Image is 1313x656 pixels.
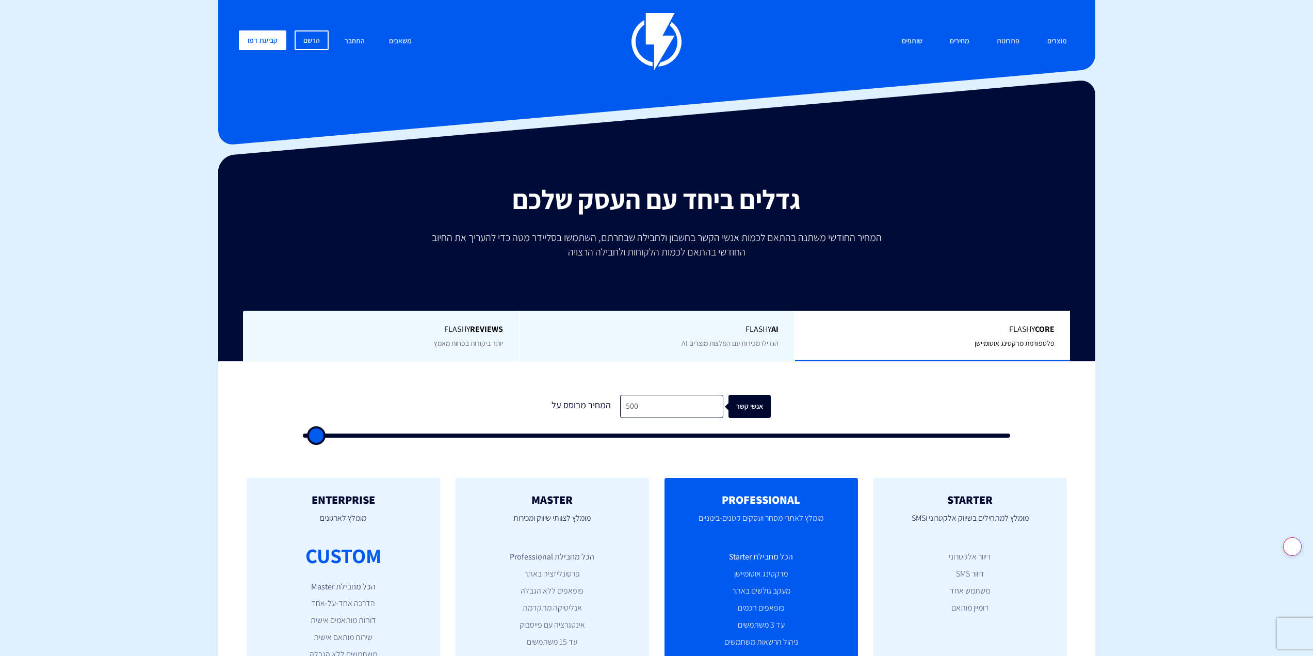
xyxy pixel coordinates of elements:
h2: ENTERPRISE [262,493,425,506]
a: הרשם [295,30,329,50]
span: Flashy [535,324,779,335]
li: פופאפים ללא הגבלה [471,585,634,597]
a: התחבר [337,30,372,53]
h2: PROFESSIONAL [680,493,842,506]
li: דיוור אלקטרוני [889,551,1051,563]
div: אנשי קשר [734,395,776,418]
a: פתרונות [989,30,1027,53]
li: אנליטיקה מתקדמת [471,602,634,614]
li: משתמש אחד [889,585,1051,597]
li: פופאפים חכמים [680,602,842,614]
li: הכל מחבילת Master [262,581,425,593]
p: מומלץ לארגונים [262,506,425,541]
li: דומיין מותאם [889,602,1051,614]
a: משאבים [381,30,419,53]
span: פלטפורמת מרקטינג אוטומיישן [975,339,1055,348]
span: יותר ביקורות בפחות מאמץ [434,339,503,348]
p: מומלץ למתחילים בשיווק אלקטרוני וSMS [889,506,1051,541]
b: REVIEWS [470,324,503,334]
li: מעקב גולשים באתר [680,585,842,597]
h2: MASTER [471,493,634,506]
li: פרסונליזציה באתר [471,568,634,580]
p: מומלץ לאתרי מסחר ועסקים קטנים-בינוניים [680,506,842,541]
h2: STARTER [889,493,1051,506]
b: Core [1035,324,1055,334]
span: Flashy [811,324,1055,335]
a: מחירים [942,30,977,53]
li: מרקטינג אוטומיישן [680,568,842,580]
span: הגדילו מכירות עם המלצות מוצרים AI [682,339,779,348]
li: הדרכה אחד-על-אחד [262,598,425,610]
li: אינטגרציה עם פייסבוק [471,619,634,631]
li: דוחות מותאמים אישית [262,615,425,627]
li: דיוור SMS [889,568,1051,580]
a: שותפים [894,30,930,53]
li: ניהול הרשאות משתמשים [680,636,842,648]
li: הכל מחבילת Professional [471,551,634,563]
span: Flashy [258,324,503,335]
li: שירות מותאם אישית [262,632,425,644]
p: מומלץ לצוותי שיווק ומכירות [471,506,634,541]
div: CUSTOM [305,541,381,570]
a: קביעת דמו [239,30,286,50]
a: מוצרים [1040,30,1075,53]
div: המחיר מבוסס על [543,395,620,418]
p: המחיר החודשי משתנה בהתאם לכמות אנשי הקשר בחשבון ולחבילה שבחרתם, השתמשו בסליידר מטה כדי להעריך את ... [425,230,889,259]
b: AI [771,324,779,334]
h2: גדלים ביחד עם העסק שלכם [226,185,1088,214]
li: עד 15 משתמשים [471,636,634,648]
li: הכל מחבילת Starter [680,551,842,563]
li: עד 3 משתמשים [680,619,842,631]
